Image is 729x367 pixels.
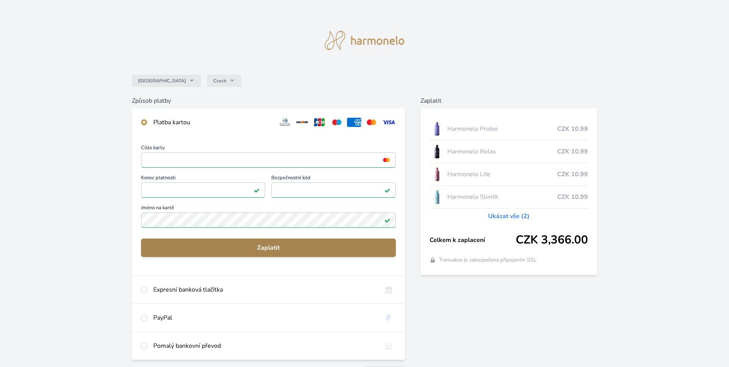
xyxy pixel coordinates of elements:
img: Platné pole [384,187,390,193]
span: Transakce je zabezpečena připojením SSL [439,256,537,264]
span: Číslo karty [141,145,396,152]
img: onlineBanking_CZ.svg [382,285,396,294]
img: Platné pole [254,187,260,193]
span: Czech [213,78,226,84]
div: Platba kartou [153,118,272,127]
div: Expresní banková tlačítka [153,285,375,294]
img: Platné pole [384,217,390,223]
img: mc.svg [364,118,379,127]
span: CZK 3,366.00 [516,233,588,247]
span: Jméno na kartě [141,205,396,212]
h6: Zaplatit [420,96,598,105]
img: jcb.svg [312,118,327,127]
span: CZK 10.99 [557,192,588,202]
img: CLEAN_LIFE_se_stinem_x-lo.jpg [430,165,444,184]
img: visa.svg [382,118,396,127]
button: Zaplatit [141,239,396,257]
span: CZK 10.99 [557,170,588,179]
input: Jméno na kartěPlatné pole [141,212,396,228]
img: logo.svg [325,31,405,50]
span: CZK 10.99 [557,124,588,133]
button: [GEOGRAPHIC_DATA] [132,75,201,87]
h6: Způsob platby [132,96,405,105]
iframe: Iframe pro datum vypršení platnosti [144,185,262,195]
iframe: Iframe pro číslo karty [144,155,392,165]
span: Konec platnosti [141,175,265,182]
img: bankTransfer_IBAN.svg [382,341,396,350]
div: PayPal [153,313,375,322]
button: Czech [207,75,241,87]
img: paypal.svg [382,313,396,322]
span: CZK 10.99 [557,147,588,156]
span: Zaplatit [147,243,390,252]
img: diners.svg [278,118,292,127]
img: amex.svg [347,118,361,127]
img: maestro.svg [330,118,344,127]
img: SLIMFIT_se_stinem_x-lo.jpg [430,187,444,207]
span: [GEOGRAPHIC_DATA] [138,78,186,84]
span: Harmonelo Life [447,170,558,179]
span: Harmonelo Slimfit [447,192,558,202]
span: Bezpečnostní kód [271,175,395,182]
span: Harmonelo Relax [447,147,558,156]
img: mc [381,157,392,163]
a: Ukázat vše (2) [488,212,530,221]
img: CLEAN_RELAX_se_stinem_x-lo.jpg [430,142,444,161]
iframe: Iframe pro bezpečnostní kód [275,185,392,195]
div: Pomalý bankovní převod [153,341,375,350]
img: CLEAN_PROBIO_se_stinem_x-lo.jpg [430,119,444,138]
span: Celkem k zaplacení [430,235,516,245]
img: discover.svg [295,118,309,127]
span: Harmonelo Probio [447,124,558,133]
